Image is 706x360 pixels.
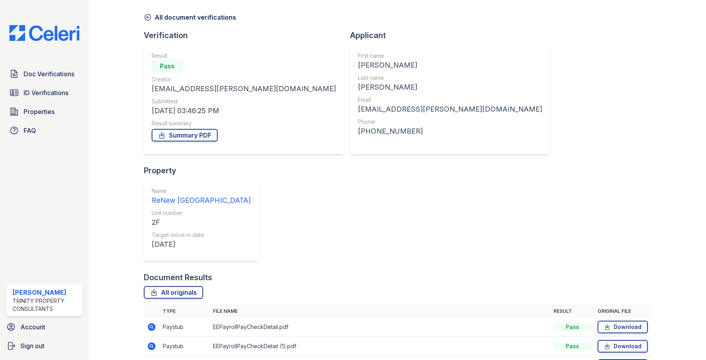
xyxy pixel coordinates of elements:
th: Type [160,305,210,318]
a: Name ReNew [GEOGRAPHIC_DATA] [152,187,251,206]
div: Applicant [350,30,556,41]
a: Account [3,319,86,335]
div: Email [358,96,542,104]
div: [DATE] 03:46:25 PM [152,105,336,116]
a: ID Verifications [6,85,83,101]
div: Trinity Property Consultants [13,297,79,313]
span: Sign out [20,341,44,351]
img: CE_Logo_Blue-a8612792a0a2168367f1c8372b55b34899dd931a85d93a1a3d3e32e68fde9ad4.png [3,25,86,41]
div: [DATE] [152,239,251,250]
span: Account [20,322,45,332]
th: File name [210,305,551,318]
div: [PERSON_NAME] [358,82,542,93]
div: [EMAIL_ADDRESS][PERSON_NAME][DOMAIN_NAME] [152,83,336,94]
div: Verification [144,30,350,41]
div: Target move in date [152,231,251,239]
div: Result summary [152,119,336,127]
div: Name [152,187,251,195]
div: ReNew [GEOGRAPHIC_DATA] [152,195,251,206]
a: Download [598,321,648,333]
a: All originals [144,286,203,299]
a: Properties [6,104,83,119]
div: Pass [554,342,591,350]
a: Summary PDF [152,129,218,141]
span: Properties [24,107,55,116]
a: Sign out [3,338,86,354]
span: Doc Verifications [24,69,74,79]
td: EEPayrollPayCheckDetail (1).pdf [210,337,551,356]
td: Paystub [160,318,210,337]
div: [EMAIL_ADDRESS][PERSON_NAME][DOMAIN_NAME] [358,104,542,115]
div: Pass [152,60,183,72]
span: FAQ [24,126,36,135]
div: [PERSON_NAME] [13,288,79,297]
a: FAQ [6,123,83,138]
div: Phone [358,118,542,126]
div: Property [144,165,265,176]
td: EEPayrollPayCheckDetail.pdf [210,318,551,337]
div: Creator [152,75,336,83]
div: [PHONE_NUMBER] [358,126,542,137]
th: Original file [594,305,651,318]
div: 2F [152,217,251,228]
span: ID Verifications [24,88,68,97]
td: Paystub [160,337,210,356]
div: Pass [554,323,591,331]
th: Result [550,305,594,318]
div: Result [152,52,336,60]
div: [PERSON_NAME] [358,60,542,71]
div: Last name [358,74,542,82]
div: Submitted [152,97,336,105]
a: Doc Verifications [6,66,83,82]
div: Unit number [152,209,251,217]
a: All document verifications [144,13,236,22]
a: Download [598,340,648,353]
div: Document Results [144,272,212,283]
div: First name [358,52,542,60]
